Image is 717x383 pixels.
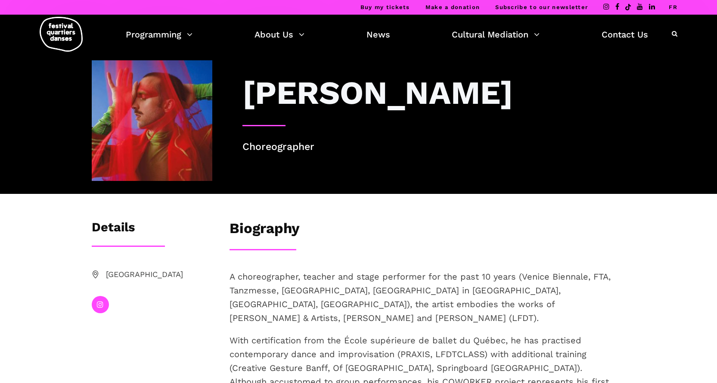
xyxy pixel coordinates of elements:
[495,4,588,10] a: Subscribe to our newsletter
[360,4,410,10] a: Buy my tickets
[452,27,540,42] a: Cultural Mediation
[126,27,192,42] a: Programming
[242,139,626,155] p: Choreographer
[92,60,212,181] img: Nicholas Bellefleur
[92,220,135,241] h3: Details
[106,268,212,281] span: [GEOGRAPHIC_DATA]
[366,27,390,42] a: News
[230,271,611,323] span: A choreographer, teacher and stage performer for the past 10 years (Venice Biennale, FTA, Tanzmes...
[92,296,109,313] a: instagram
[40,17,83,52] img: logo-fqd-med
[242,73,513,112] h3: [PERSON_NAME]
[602,27,648,42] a: Contact Us
[669,4,677,10] a: FR
[425,4,480,10] a: Make a donation
[255,27,304,42] a: About Us
[230,220,300,241] h3: Biography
